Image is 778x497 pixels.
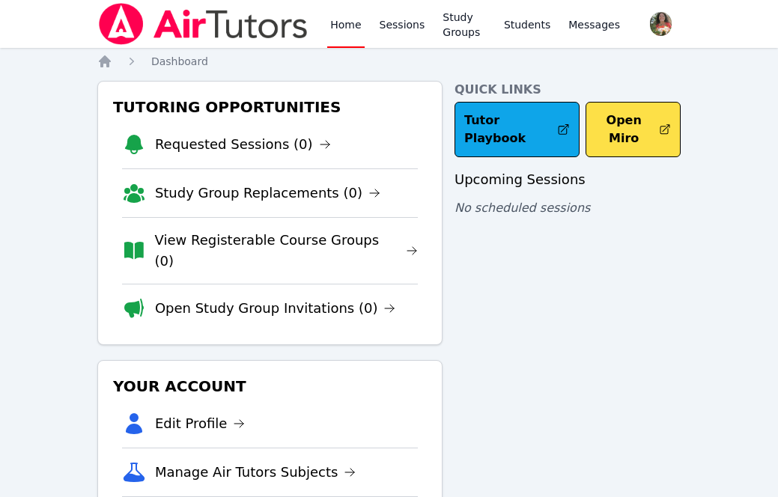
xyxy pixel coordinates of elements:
[568,17,620,32] span: Messages
[110,373,430,400] h3: Your Account
[455,201,590,215] span: No scheduled sessions
[155,298,396,319] a: Open Study Group Invitations (0)
[155,413,246,434] a: Edit Profile
[455,169,681,190] h3: Upcoming Sessions
[155,230,418,272] a: View Registerable Course Groups (0)
[155,183,380,204] a: Study Group Replacements (0)
[455,81,681,99] h4: Quick Links
[151,54,208,69] a: Dashboard
[110,94,430,121] h3: Tutoring Opportunities
[455,102,580,157] a: Tutor Playbook
[151,55,208,67] span: Dashboard
[97,54,681,69] nav: Breadcrumb
[97,3,309,45] img: Air Tutors
[155,462,356,483] a: Manage Air Tutors Subjects
[586,102,681,157] button: Open Miro
[155,134,331,155] a: Requested Sessions (0)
